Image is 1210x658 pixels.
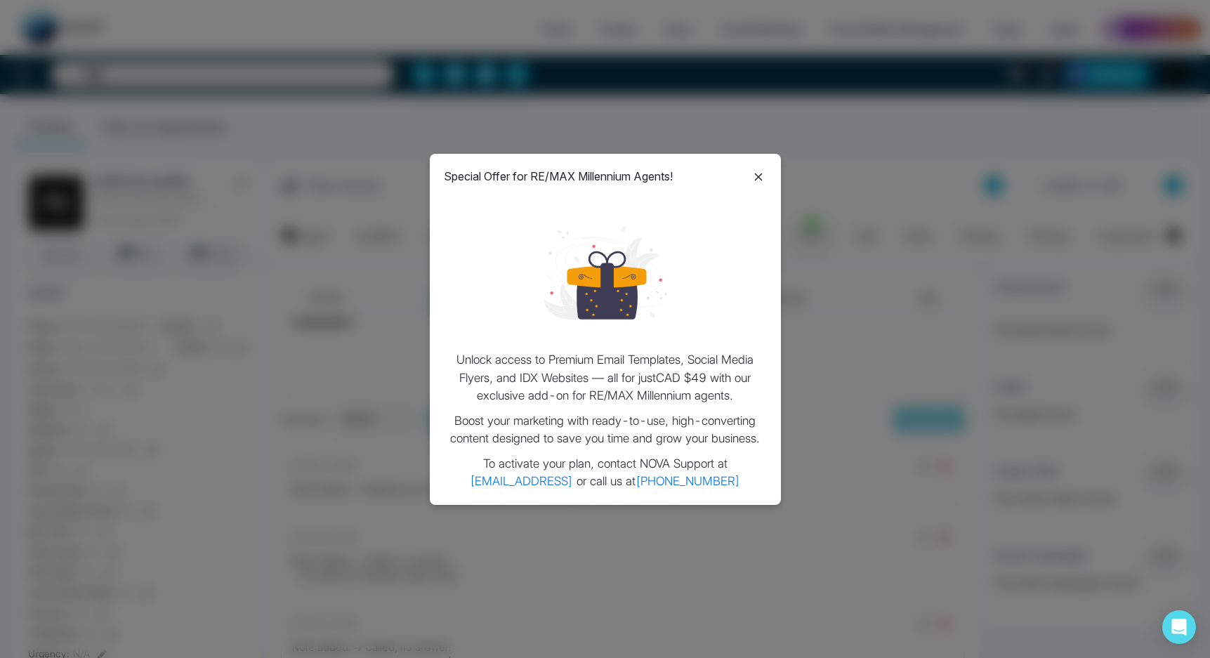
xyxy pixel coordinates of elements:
[636,474,740,488] a: [PHONE_NUMBER]
[444,455,767,491] p: To activate your plan, contact NOVA Support at or call us at
[444,351,767,405] p: Unlock access to Premium Email Templates, Social Media Flyers, and IDX Websites — all for just CA...
[544,211,666,334] img: loading
[444,412,767,448] p: Boost your marketing with ready-to-use, high-converting content designed to save you time and gro...
[1162,610,1196,644] div: Open Intercom Messenger
[470,474,573,488] a: [EMAIL_ADDRESS]
[444,168,673,185] p: Special Offer for RE/MAX Millennium Agents!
